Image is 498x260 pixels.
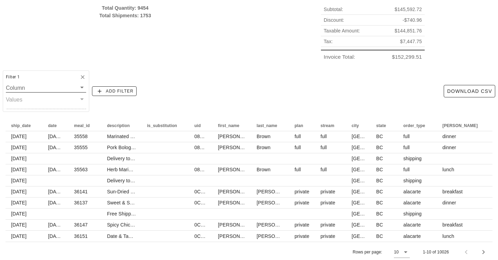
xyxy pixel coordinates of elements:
[48,222,64,228] span: [DATE]
[394,247,409,258] div: 10Rows per page:
[218,134,258,139] span: [PERSON_NAME]
[48,134,64,139] span: [DATE]
[11,145,27,150] span: [DATE]
[295,167,301,172] span: full
[218,233,258,239] span: [PERSON_NAME]
[315,120,346,131] th: stream: Not sorted. Activate to sort ascending.
[324,38,333,45] span: Tax:
[101,120,141,131] th: description: Not sorted. Activate to sort ascending.
[11,200,27,205] span: [DATE]
[352,222,403,228] span: [GEOGRAPHIC_DATA]
[376,134,383,139] span: BC
[346,120,371,131] th: city: Not sorted. Activate to sort ascending.
[442,167,454,172] span: lunch
[403,222,421,228] span: alacarte
[352,145,403,150] span: [GEOGRAPHIC_DATA]
[107,145,156,150] span: Pork Bolognese Pasta
[68,120,101,131] th: meal_id: Not sorted. Activate to sort ascending.
[107,211,137,216] span: Free Shipping
[352,123,359,128] span: city
[437,120,489,131] th: tod: Not sorted. Activate to sort ascending.
[352,189,403,194] span: [GEOGRAPHIC_DATA]
[74,145,87,150] span: 35555
[403,178,422,183] span: shipping
[74,233,87,239] span: 36151
[295,145,301,150] span: full
[442,134,456,139] span: dinner
[218,145,258,150] span: [PERSON_NAME]
[295,134,301,139] span: full
[92,86,137,96] button: Add Filter
[352,200,403,205] span: [GEOGRAPHIC_DATA]
[11,134,27,139] span: [DATE]
[107,156,207,161] span: Delivery to [GEOGRAPHIC_DATA] (V5N 1R4)
[321,123,334,128] span: stream
[442,123,478,128] span: [PERSON_NAME]
[74,123,90,128] span: meal_id
[394,249,398,255] div: 10
[321,233,335,239] span: private
[423,249,449,255] div: 1-10 of 10026
[147,123,177,128] span: is_substitution
[6,4,245,12] div: Total Quantity: 9454
[403,123,425,128] span: order_type
[74,200,87,205] span: 36137
[352,134,403,139] span: [GEOGRAPHIC_DATA]
[11,189,27,194] span: [DATE]
[403,167,409,172] span: full
[376,123,386,128] span: state
[107,178,207,183] span: Delivery to [GEOGRAPHIC_DATA] (V5N 1R4)
[444,85,495,97] button: Download CSV
[212,120,251,131] th: first_name: Not sorted. Activate to sort ascending.
[107,123,130,128] span: description
[48,145,64,150] span: [DATE]
[6,83,86,92] div: Column
[376,233,383,239] span: BC
[107,134,228,139] span: Marinated Beef & Lentil Bowl with Spicy Mayo Dressing
[403,134,409,139] span: full
[324,27,360,35] span: Taxable Amount:
[324,53,355,61] span: Invoice Total:
[257,233,297,239] span: [PERSON_NAME]
[107,189,174,194] span: Sun-Dried Tomato Tofu Quiche
[43,120,68,131] th: date: Not sorted. Activate to sort ascending.
[107,233,196,239] span: Date & Tamarind Tofu [PERSON_NAME]
[376,178,383,183] span: BC
[403,189,421,194] span: alacarte
[447,88,492,94] span: Download CSV
[6,12,245,19] div: Total Shipments: 1753
[6,74,20,80] span: Filter 1
[442,189,463,194] span: breakfast
[48,123,57,128] span: date
[251,120,289,131] th: last_name: Not sorted. Activate to sort ascending.
[295,233,310,239] span: private
[295,222,310,228] span: private
[194,167,268,172] span: 08HtNpkyZMdaNfog0j35Lis5a8L2
[477,246,490,258] button: Next page
[48,233,64,239] span: [DATE]
[257,134,270,139] span: Brown
[392,53,422,61] span: $152,299.51
[107,167,190,172] span: Herb Marinated Chicken on Couscous
[107,200,183,205] span: Sweet & Sticky Tofu with Bok Choy
[74,189,87,194] span: 36141
[321,134,327,139] span: full
[403,200,421,205] span: alacarte
[352,211,403,216] span: [GEOGRAPHIC_DATA]
[403,145,409,150] span: full
[403,156,422,161] span: shipping
[295,189,310,194] span: private
[376,211,383,216] span: BC
[95,88,133,94] span: Add Filter
[218,167,258,172] span: [PERSON_NAME]
[321,200,335,205] span: private
[218,123,239,128] span: first_name
[289,120,315,131] th: plan: Not sorted. Activate to sort ascending.
[257,189,297,194] span: [PERSON_NAME]
[257,145,270,150] span: Brown
[194,123,201,128] span: uid
[74,222,87,228] span: 36147
[395,27,422,35] span: $144,851.76
[257,123,277,128] span: last_name
[194,222,277,228] span: 0CPbjXnbm9gzHBT5WGOR4twSxIg1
